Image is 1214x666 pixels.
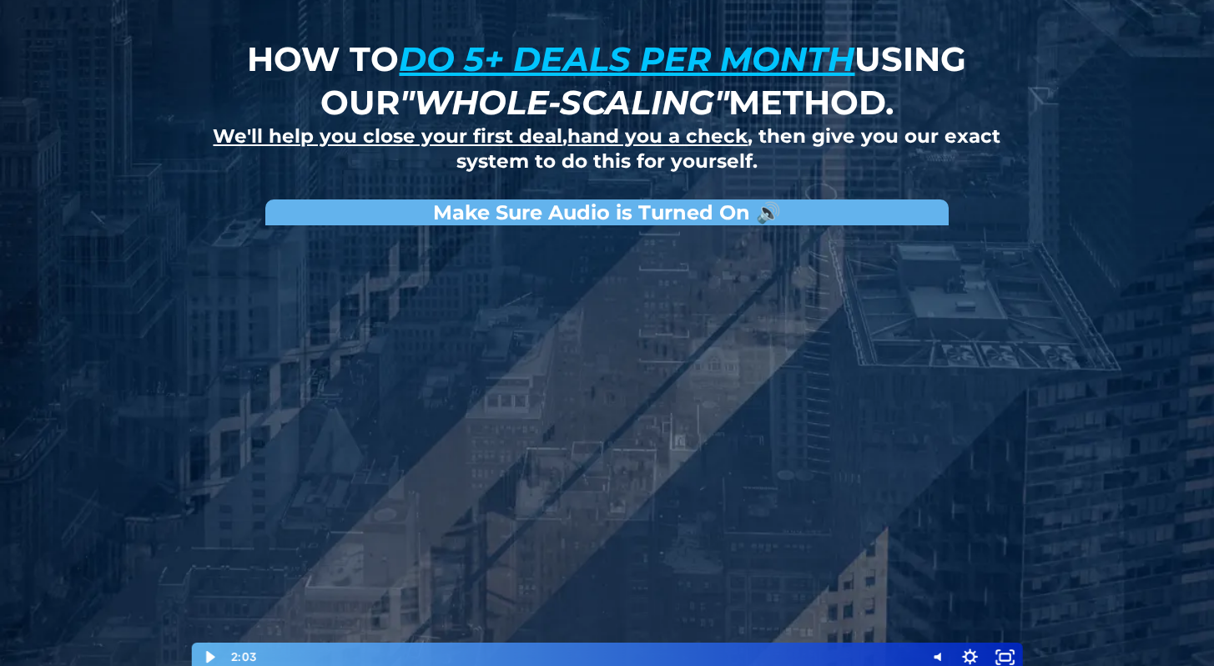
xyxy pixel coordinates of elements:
[213,124,1000,173] strong: , , then give you our exact system to do this for yourself.
[247,38,966,123] strong: How to using our method.
[400,82,728,123] em: "whole-scaling"
[399,38,854,79] u: do 5+ deals per month
[433,200,781,225] strong: Make Sure Audio is Turned On 🔊
[213,124,562,148] u: We'll help you close your first deal
[567,124,748,148] u: hand you a check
